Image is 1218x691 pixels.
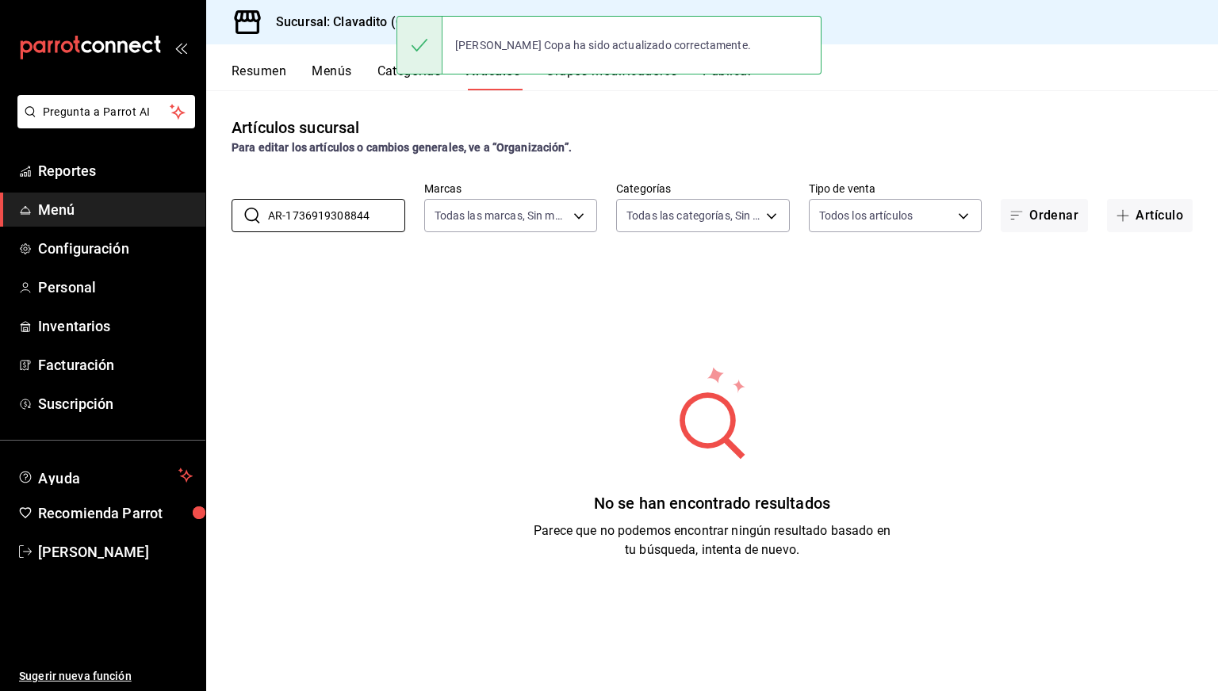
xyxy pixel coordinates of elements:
[38,238,193,259] span: Configuración
[534,523,891,557] span: Parece que no podemos encontrar ningún resultado basado en tu búsqueda, intenta de nuevo.
[19,668,193,685] span: Sugerir nueva función
[534,491,891,515] div: No se han encontrado resultados
[809,183,982,194] label: Tipo de venta
[38,502,193,524] span: Recomienda Parrot
[17,95,195,128] button: Pregunta a Parrot AI
[1001,199,1088,232] button: Ordenar
[626,208,760,223] span: Todas las categorías, Sin categoría
[11,115,195,132] a: Pregunta a Parrot AI
[1107,199,1193,232] button: Artículo
[38,354,193,376] span: Facturación
[38,160,193,181] span: Reportes
[174,41,187,54] button: open_drawer_menu
[442,28,764,63] div: [PERSON_NAME] Copa ha sido actualizado correctamente.
[38,541,193,563] span: [PERSON_NAME]
[232,116,359,139] div: Artículos sucursal
[38,466,172,485] span: Ayuda
[263,13,447,32] h3: Sucursal: Clavadito (Calzada)
[38,199,193,220] span: Menú
[38,393,193,414] span: Suscripción
[38,315,193,337] span: Inventarios
[38,277,193,298] span: Personal
[377,63,442,90] button: Categorías
[424,183,598,194] label: Marcas
[232,63,1218,90] div: navigation tabs
[43,104,170,120] span: Pregunta a Parrot AI
[232,63,286,90] button: Resumen
[819,208,913,223] span: Todos los artículos
[616,183,790,194] label: Categorías
[435,208,569,223] span: Todas las marcas, Sin marca
[268,200,405,231] input: Buscar artículo
[232,141,572,154] strong: Para editar los artículos o cambios generales, ve a “Organización”.
[312,63,351,90] button: Menús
